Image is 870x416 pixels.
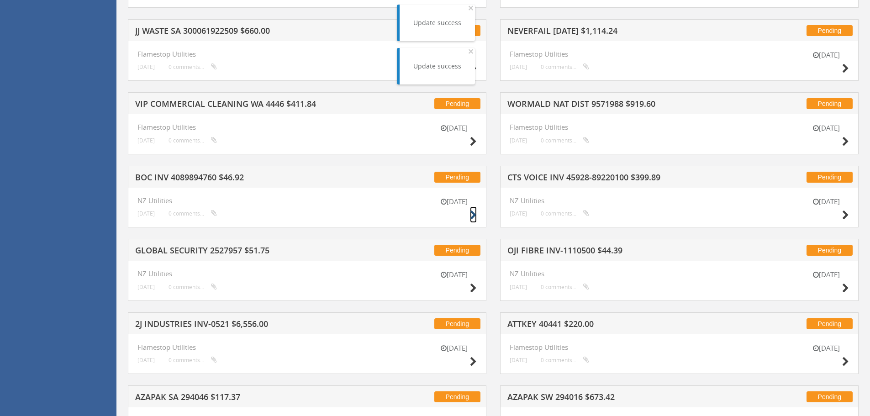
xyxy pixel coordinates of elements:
[510,137,527,144] small: [DATE]
[434,98,480,109] span: Pending
[431,197,477,206] small: [DATE]
[507,320,748,331] h5: ATTKEY 40441 $220.00
[807,318,853,329] span: Pending
[803,50,849,60] small: [DATE]
[135,173,376,184] h5: BOC INV 4089894760 $46.92
[169,137,217,144] small: 0 comments...
[507,173,748,184] h5: CTS VOICE INV 45928-89220100 $399.89
[137,210,155,217] small: [DATE]
[510,63,527,70] small: [DATE]
[803,270,849,279] small: [DATE]
[541,210,589,217] small: 0 comments...
[510,197,849,205] h4: NZ Utilities
[135,393,376,404] h5: AZAPAK SA 294046 $117.37
[135,246,376,258] h5: GLOBAL SECURITY 2527957 $51.75
[135,26,376,38] h5: JJ WASTE SA 300061922509 $660.00
[507,393,748,404] h5: AZAPAK SW 294016 $673.42
[431,123,477,133] small: [DATE]
[169,357,217,363] small: 0 comments...
[507,26,748,38] h5: NEVERFAIL [DATE] $1,114.24
[807,245,853,256] span: Pending
[169,63,217,70] small: 0 comments...
[431,343,477,353] small: [DATE]
[541,357,589,363] small: 0 comments...
[541,63,589,70] small: 0 comments...
[413,18,461,27] div: Update success
[137,50,477,58] h4: Flamestop Utilities
[137,284,155,290] small: [DATE]
[169,210,217,217] small: 0 comments...
[468,1,474,14] span: ×
[468,45,474,58] span: ×
[135,320,376,331] h5: 2J INDUSTRIES INV-0521 $6,556.00
[807,25,853,36] span: Pending
[510,123,849,131] h4: Flamestop Utilities
[803,123,849,133] small: [DATE]
[507,100,748,111] h5: WORMALD NAT DIST 9571988 $919.60
[807,98,853,109] span: Pending
[807,391,853,402] span: Pending
[510,343,849,351] h4: Flamestop Utilities
[434,391,480,402] span: Pending
[807,172,853,183] span: Pending
[541,137,589,144] small: 0 comments...
[510,284,527,290] small: [DATE]
[510,270,849,278] h4: NZ Utilities
[510,357,527,363] small: [DATE]
[541,284,589,290] small: 0 comments...
[431,270,477,279] small: [DATE]
[135,100,376,111] h5: VIP COMMERCIAL CLEANING WA 4446 $411.84
[434,172,480,183] span: Pending
[137,137,155,144] small: [DATE]
[137,343,477,351] h4: Flamestop Utilities
[434,318,480,329] span: Pending
[137,197,477,205] h4: NZ Utilities
[413,62,461,71] div: Update success
[510,210,527,217] small: [DATE]
[510,50,849,58] h4: Flamestop Utilities
[169,284,217,290] small: 0 comments...
[137,270,477,278] h4: NZ Utilities
[137,63,155,70] small: [DATE]
[137,123,477,131] h4: Flamestop Utilities
[507,246,748,258] h5: OJI FIBRE INV-1110500 $44.39
[803,197,849,206] small: [DATE]
[803,343,849,353] small: [DATE]
[137,357,155,363] small: [DATE]
[434,245,480,256] span: Pending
